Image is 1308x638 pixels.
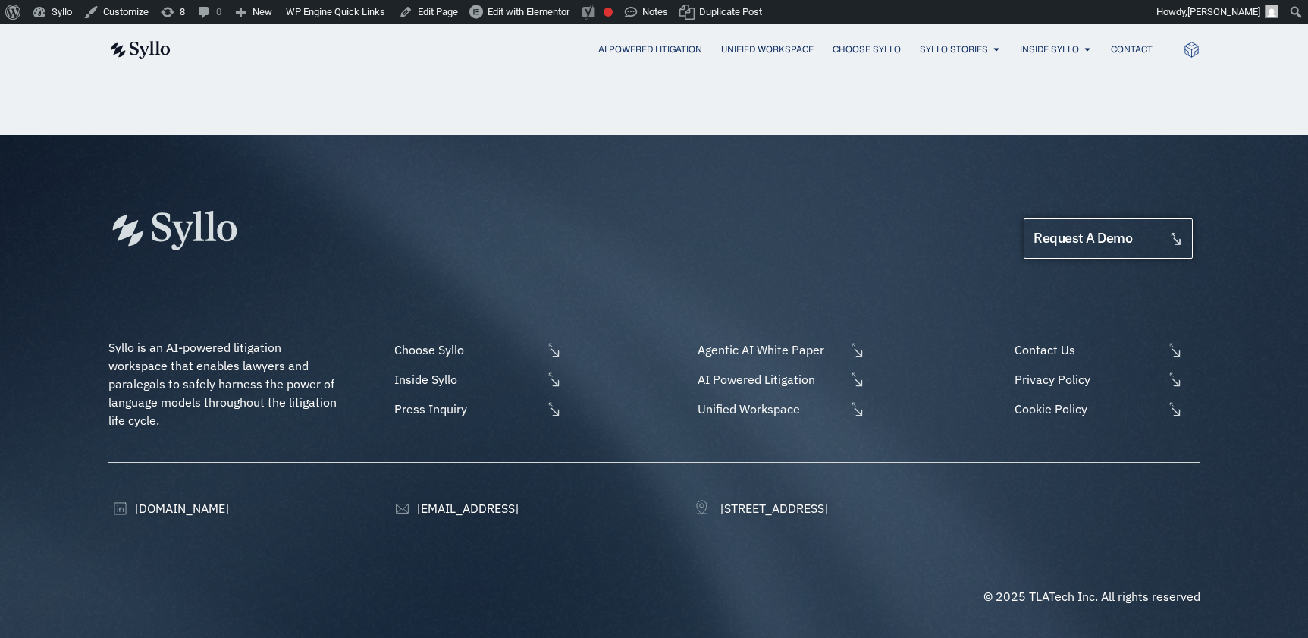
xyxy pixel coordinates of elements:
a: Syllo Stories [920,42,988,56]
a: Cookie Policy [1011,400,1200,418]
span: Unified Workspace [694,400,845,418]
a: Unified Workspace [694,400,865,418]
span: request a demo [1034,231,1132,246]
span: [EMAIL_ADDRESS] [413,499,519,517]
span: Agentic AI White Paper [694,341,845,359]
a: Inside Syllo [391,370,562,388]
a: Press Inquiry [391,400,562,418]
div: Menu Toggle [201,42,1153,57]
a: request a demo [1024,218,1192,259]
span: Cookie Policy [1011,400,1162,418]
span: © 2025 TLATech Inc. All rights reserved [983,589,1200,604]
a: Agentic AI White Paper [694,341,865,359]
span: [STREET_ADDRESS] [717,499,828,517]
a: Contact Us [1011,341,1200,359]
span: AI Powered Litigation [694,370,845,388]
a: AI Powered Litigation [694,370,865,388]
a: Contact [1111,42,1153,56]
span: [DOMAIN_NAME] [131,499,229,517]
a: Unified Workspace [721,42,814,56]
div: Focus keyphrase not set [604,8,613,17]
a: AI Powered Litigation [598,42,702,56]
a: Choose Syllo [833,42,901,56]
span: Choose Syllo [391,341,542,359]
a: Choose Syllo [391,341,562,359]
span: Edit with Elementor [488,6,569,17]
span: Press Inquiry [391,400,542,418]
span: Syllo is an AI-powered litigation workspace that enables lawyers and paralegals to safely harness... [108,340,340,428]
a: [STREET_ADDRESS] [694,499,828,517]
span: Privacy Policy [1011,370,1162,388]
img: syllo [108,41,171,59]
span: Inside Syllo [391,370,542,388]
span: [PERSON_NAME] [1187,6,1260,17]
a: [DOMAIN_NAME] [108,499,229,517]
a: Inside Syllo [1020,42,1079,56]
a: Privacy Policy [1011,370,1200,388]
nav: Menu [201,42,1153,57]
span: Contact Us [1011,341,1162,359]
a: [EMAIL_ADDRESS] [391,499,519,517]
